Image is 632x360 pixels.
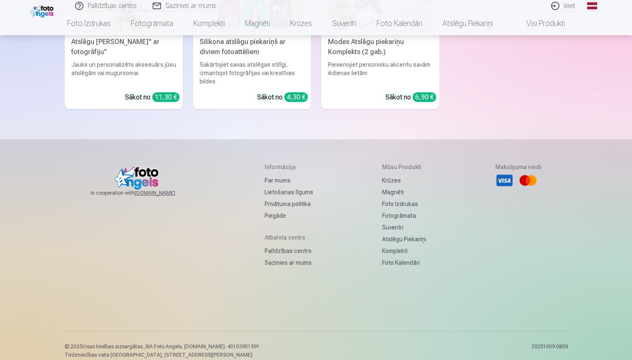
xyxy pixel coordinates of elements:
[125,92,179,102] div: Sākot no
[367,12,432,35] a: Foto kalendāri
[265,210,313,222] a: Piegāde
[265,245,313,257] a: Palīdzības centrs
[503,12,575,35] a: Visi produkti
[385,92,436,102] div: Sākot no
[68,60,179,86] div: Jauks un personalizēts aksesuārs jūsu atslēgām vai mugursomai
[322,12,367,35] a: Suvenīri
[382,233,426,245] a: Atslēgu piekariņi
[196,60,308,86] div: Sakārtojiet savas atslēgas stilīgi, izmantojot fotogrāfijas vai kreatīvas bildes
[183,12,235,35] a: Komplekti
[382,198,426,210] a: Foto izdrukas
[531,343,568,358] p: 20251009.0859
[325,37,436,57] div: Modes Atslēgu piekariņu Komplekts (2 gab.)
[432,12,503,35] a: Atslēgu piekariņi
[413,92,436,102] div: 6,90 €
[145,344,260,350] span: SIA Foto Angels, [DOMAIN_NAME]. 40103901591
[152,92,179,102] div: 11,30 €
[65,352,260,358] p: Tirdzniecības vieta [GEOGRAPHIC_DATA], [STREET_ADDRESS][PERSON_NAME]
[284,92,308,102] div: 4,30 €
[382,186,426,198] a: Magnēti
[382,257,426,269] a: Foto kalendāri
[382,245,426,257] a: Komplekti
[265,163,313,171] h5: Informācija
[265,257,313,269] a: Sazinies ar mums
[30,3,56,18] img: /fa1
[265,198,313,210] a: Privātuma politika
[91,190,195,196] span: In cooperation with
[265,175,313,186] a: Par mums
[519,171,537,190] li: Mastercard
[257,92,308,102] div: Sākot no
[495,163,541,171] h5: Maksājuma veidi
[495,171,514,190] li: Visa
[325,60,436,86] div: Pievienojiet personisku akcentu savām ikdienas lietām
[265,233,313,242] h5: Atbalsta centrs
[382,163,426,171] h5: Mūsu produkti
[57,12,121,35] a: Foto izdrukas
[265,186,313,198] a: Lietošanas līgums
[280,12,322,35] a: Krūzes
[68,37,179,57] div: Atslēgu [PERSON_NAME]" ar fotogrāfiju"
[382,175,426,186] a: Krūzes
[382,210,426,222] a: Fotogrāmata
[65,343,260,350] p: © 2025 Visas tiesības aizsargātas. ,
[196,37,308,57] div: Silikona atslēgu piekariņš ar diviem fotoattēliem
[135,190,195,196] a: [DOMAIN_NAME]
[382,222,426,233] a: Suvenīri
[121,12,183,35] a: Fotogrāmata
[235,12,280,35] a: Magnēti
